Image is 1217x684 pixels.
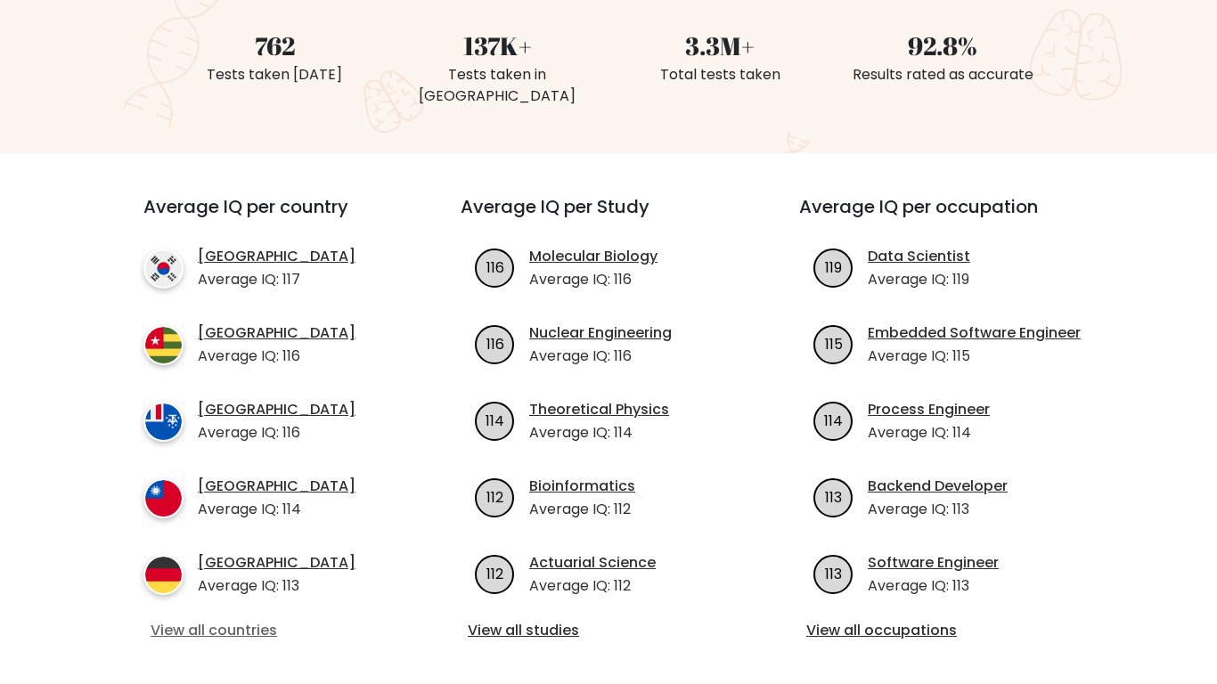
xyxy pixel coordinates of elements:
text: 113 [825,486,842,507]
a: Molecular Biology [529,246,658,267]
p: Average IQ: 114 [198,499,355,520]
a: View all studies [468,620,749,641]
img: country [143,402,184,442]
div: Results rated as accurate [842,64,1043,85]
p: Average IQ: 116 [529,346,672,367]
a: View all occupations [806,620,1088,641]
p: Average IQ: 115 [868,346,1081,367]
a: Backend Developer [868,476,1008,497]
h3: Average IQ per occupation [799,196,1095,239]
text: 114 [486,410,504,430]
p: Average IQ: 116 [198,346,355,367]
p: Average IQ: 116 [198,422,355,444]
a: [GEOGRAPHIC_DATA] [198,246,355,267]
p: Average IQ: 112 [529,499,635,520]
p: Average IQ: 114 [529,422,669,444]
div: 3.3M+ [619,27,821,64]
text: 116 [486,333,504,354]
div: Tests taken [DATE] [174,64,375,85]
div: Total tests taken [619,64,821,85]
a: [GEOGRAPHIC_DATA] [198,552,355,574]
h3: Average IQ per country [143,196,396,239]
text: 114 [824,410,843,430]
p: Average IQ: 117 [198,269,355,290]
text: 115 [825,333,843,354]
a: Data Scientist [868,246,970,267]
div: 762 [174,27,375,64]
p: Average IQ: 113 [198,575,355,597]
p: Average IQ: 113 [868,575,999,597]
h3: Average IQ per Study [461,196,756,239]
a: Nuclear Engineering [529,322,672,344]
a: View all countries [151,620,389,641]
p: Average IQ: 119 [868,269,970,290]
a: Bioinformatics [529,476,635,497]
p: Average IQ: 113 [868,499,1008,520]
p: Average IQ: 114 [868,422,990,444]
text: 112 [486,486,503,507]
p: Average IQ: 116 [529,269,658,290]
a: [GEOGRAPHIC_DATA] [198,399,355,420]
a: Process Engineer [868,399,990,420]
div: 92.8% [842,27,1043,64]
div: Tests taken in [GEOGRAPHIC_DATA] [396,64,598,107]
img: country [143,325,184,365]
a: Actuarial Science [529,552,656,574]
text: 116 [486,256,504,277]
p: Average IQ: 112 [529,575,656,597]
text: 112 [486,563,503,583]
img: country [143,478,184,518]
text: 113 [825,563,842,583]
text: 119 [825,256,842,277]
a: Embedded Software Engineer [868,322,1081,344]
a: [GEOGRAPHIC_DATA] [198,322,355,344]
a: Software Engineer [868,552,999,574]
img: country [143,248,184,289]
img: country [143,555,184,595]
div: 137K+ [396,27,598,64]
a: Theoretical Physics [529,399,669,420]
a: [GEOGRAPHIC_DATA] [198,476,355,497]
